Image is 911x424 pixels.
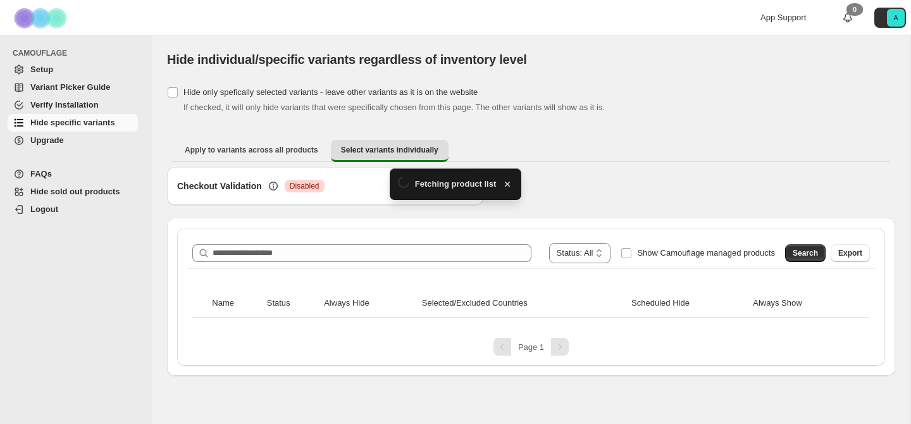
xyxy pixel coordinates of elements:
[628,289,749,318] th: Scheduled Hide
[518,342,544,352] span: Page 1
[341,145,438,155] span: Select variants individually
[793,248,818,258] span: Search
[167,53,527,66] span: Hide individual/specific variants regardless of inventory level
[8,96,138,114] a: Verify Installation
[785,244,826,262] button: Search
[8,78,138,96] a: Variant Picker Guide
[846,3,863,16] div: 0
[841,11,854,24] a: 0
[760,13,806,22] span: App Support
[331,140,449,162] button: Select variants individually
[263,289,320,318] th: Status
[175,140,328,160] button: Apply to variants across all products
[30,100,99,109] span: Verify Installation
[8,201,138,218] a: Logout
[320,289,418,318] th: Always Hide
[8,114,138,132] a: Hide specific variants
[8,61,138,78] a: Setup
[30,169,52,178] span: FAQs
[187,338,875,356] nav: Pagination
[177,180,262,192] h3: Checkout Validation
[30,187,120,196] span: Hide sold out products
[183,87,478,97] span: Hide only spefically selected variants - leave other variants as it is on the website
[30,82,110,92] span: Variant Picker Guide
[8,183,138,201] a: Hide sold out products
[30,135,64,145] span: Upgrade
[8,165,138,183] a: FAQs
[30,204,58,214] span: Logout
[893,14,898,22] text: A
[208,289,263,318] th: Name
[185,145,318,155] span: Apply to variants across all products
[874,8,906,28] button: Avatar with initials A
[887,9,905,27] span: Avatar with initials A
[749,289,853,318] th: Always Show
[838,248,862,258] span: Export
[30,65,53,74] span: Setup
[637,248,775,258] span: Show Camouflage managed products
[415,178,497,190] span: Fetching product list
[13,48,143,58] span: CAMOUFLAGE
[418,289,628,318] th: Selected/Excluded Countries
[30,118,115,127] span: Hide specific variants
[183,103,605,112] span: If checked, it will only hide variants that were specifically chosen from this page. The other va...
[8,132,138,149] a: Upgrade
[290,181,319,191] span: Disabled
[10,1,73,35] img: Camouflage
[831,244,870,262] button: Export
[167,167,895,376] div: Select variants individually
